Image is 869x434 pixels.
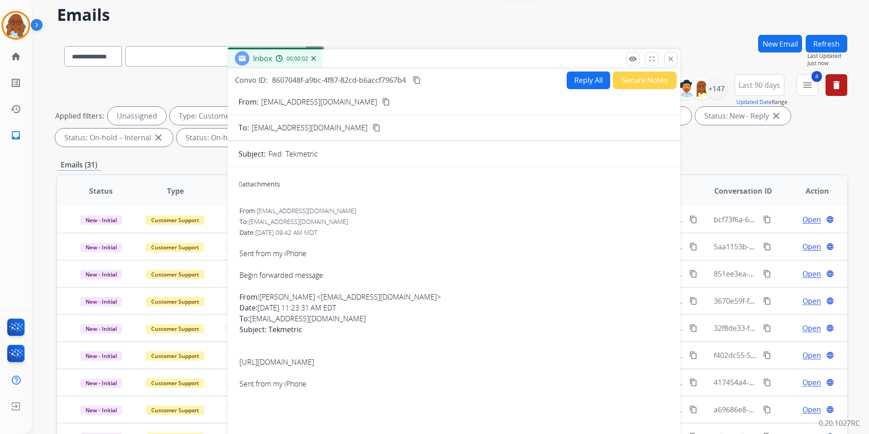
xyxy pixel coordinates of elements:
[170,107,284,125] div: Type: Customer Support
[567,72,610,89] button: Reply All
[57,159,101,171] p: Emails (31)
[235,75,267,86] p: Convo ID:
[224,238,242,256] button: +
[689,378,697,386] mat-icon: content_copy
[802,377,821,388] span: Open
[146,215,205,225] span: Customer Support
[80,215,122,225] span: New - Initial
[239,291,668,346] div: [PERSON_NAME] <[EMAIL_ADDRESS][DOMAIN_NAME]> [DATE] 11:23:31 AM EDT [EMAIL_ADDRESS][DOMAIN_NAME]
[831,80,842,91] mat-icon: delete
[773,175,847,207] th: Action
[248,217,348,226] span: [EMAIL_ADDRESS][DOMAIN_NAME]
[239,96,258,107] p: From:
[89,186,113,196] span: Status
[80,270,122,279] span: New - Initial
[802,323,821,334] span: Open
[239,324,267,334] b: Subject:
[10,104,21,114] mat-icon: history
[255,228,317,237] span: [DATE] 09:42 AM MDT
[797,74,818,96] button: 4
[763,243,771,251] mat-icon: content_copy
[239,357,314,367] span: [URL][DOMAIN_NAME]
[239,303,258,313] b: Date:
[239,248,668,259] div: Sent from my iPhone
[802,268,821,279] span: Open
[80,243,122,252] span: New - Initial
[736,98,788,106] span: Range
[826,243,834,251] mat-icon: language
[812,71,822,82] span: 4
[758,35,802,52] button: New Email
[802,214,821,225] span: Open
[272,75,406,85] span: 8607048f-a9bc-4f87-82cd-b6accf7967b4
[763,215,771,224] mat-icon: content_copy
[826,215,834,224] mat-icon: language
[689,351,697,359] mat-icon: content_copy
[806,35,847,52] button: Refresh
[802,241,821,252] span: Open
[10,51,21,62] mat-icon: home
[826,351,834,359] mat-icon: language
[695,107,791,125] div: Status: New - Reply
[689,215,697,224] mat-icon: content_copy
[771,110,782,121] mat-icon: close
[714,377,853,387] span: 417454a4-8323-45aa-afea-02abdbbce4e0
[239,228,668,237] div: Date:
[382,98,390,106] mat-icon: content_copy
[239,180,242,188] span: 0
[239,292,259,302] b: From:
[826,297,834,305] mat-icon: language
[146,324,205,334] span: Customer Support
[153,132,164,143] mat-icon: close
[3,13,29,38] img: avatar
[714,215,846,224] span: bcf73f6a-6ef0-432b-91eb-a295c232c9f3
[714,323,848,333] span: 32f8de33-fc21-4904-99f6-1a5683901412
[667,55,675,63] mat-icon: close
[80,405,122,415] span: New - Initial
[224,319,242,337] button: +
[239,379,306,389] span: Sent from my iPhone
[167,186,184,196] span: Type
[257,206,356,215] span: [EMAIL_ADDRESS][DOMAIN_NAME]
[763,405,771,414] mat-icon: content_copy
[80,378,122,388] span: New - Initial
[80,297,122,306] span: New - Initial
[239,206,668,215] div: From:
[10,77,21,88] mat-icon: list_alt
[146,243,205,252] span: Customer Support
[739,83,780,87] span: Last 90 days
[802,296,821,306] span: Open
[689,324,697,332] mat-icon: content_copy
[763,297,771,305] mat-icon: content_copy
[239,180,280,189] div: attachments
[826,405,834,414] mat-icon: language
[826,378,834,386] mat-icon: language
[714,269,854,279] span: 851ee3ea-ddac-4981-b8fe-872d17dbd2c6
[802,80,813,91] mat-icon: menu
[10,130,21,141] mat-icon: inbox
[224,210,242,229] button: +
[372,124,381,132] mat-icon: content_copy
[146,297,205,306] span: Customer Support
[224,265,242,283] button: +
[108,107,166,125] div: Unassigned
[224,373,242,391] button: +
[55,129,173,147] div: Status: On-hold – Internal
[239,217,668,226] div: To:
[268,324,302,334] b: Tekmetric
[177,129,300,147] div: Status: On-hold - Customer
[239,259,668,291] div: Begin forwarded message:
[763,378,771,386] mat-icon: content_copy
[146,270,205,279] span: Customer Support
[268,148,318,159] p: Fwd: Tekmetric
[239,314,250,324] b: To:
[714,186,772,196] span: Conversation ID
[689,243,697,251] mat-icon: content_copy
[763,324,771,332] mat-icon: content_copy
[55,110,104,121] p: Applied filters:
[807,52,847,60] span: Last Updated:
[802,350,821,361] span: Open
[689,270,697,278] mat-icon: content_copy
[763,270,771,278] mat-icon: content_copy
[714,242,854,252] span: 5aa1153b-60b4-42c0-a655-7e4ba84cdcb5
